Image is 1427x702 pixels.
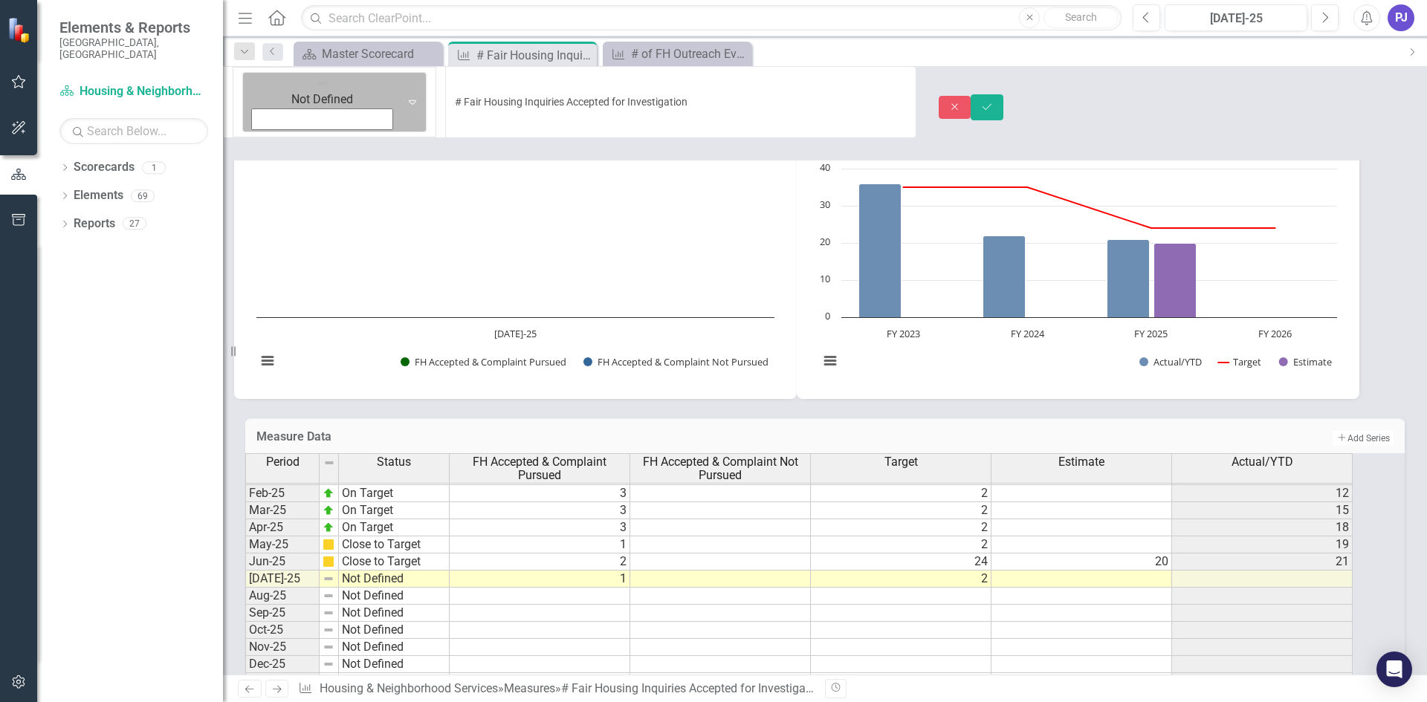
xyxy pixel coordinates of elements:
[339,639,450,656] td: Not Defined
[820,235,830,248] text: 20
[1011,327,1045,340] text: FY 2024
[1065,11,1097,23] span: Search
[245,673,320,690] td: FY 26 Year End
[494,327,537,340] text: [DATE]-25
[1134,327,1168,340] text: FY 2025
[339,673,450,690] td: Not Defined
[297,45,439,63] a: Master Scorecard
[123,218,146,230] div: 27
[323,487,334,499] img: zOikAAAAAElFTkSuQmCC
[257,351,278,371] button: View chart menu, Chart
[1258,327,1292,340] text: FY 2026
[245,571,320,588] td: [DATE]-25
[811,502,991,519] td: 2
[323,607,334,619] img: 8DAGhfEEPCf229AAAAAElFTkSuQmCC
[74,187,123,204] a: Elements
[323,521,334,533] img: zOikAAAAAElFTkSuQmCC
[1172,519,1353,536] td: 18
[245,519,320,536] td: Apr-25
[245,639,320,656] td: Nov-25
[1058,455,1104,469] span: Estimate
[377,455,411,469] span: Status
[633,455,807,481] span: FH Accepted & Complaint Not Pursued
[339,553,450,571] td: Close to Target
[820,272,830,285] text: 10
[322,45,439,63] div: Master Scorecard
[249,161,782,384] svg: Interactive chart
[323,641,334,653] img: 8DAGhfEEPCf229AAAAAElFTkSuQmCC
[1154,243,1197,317] path: FY 2025 , 20. Estimate.
[245,622,320,639] td: Oct-25
[884,455,918,469] span: Target
[820,160,830,174] text: 40
[859,183,902,317] path: FY 2023, 36. Actual/YTD.
[245,588,320,605] td: Aug-25
[1218,355,1262,368] button: Show Target
[323,573,334,585] img: 8DAGhfEEPCf229AAAAAElFTkSuQmCC
[991,553,1172,571] td: 20
[811,536,991,553] td: 2
[59,83,208,100] a: Housing & Neighborhood Services
[315,76,330,91] img: Not Defined
[339,519,450,536] td: On Target
[1376,651,1412,687] div: Open Intercom Messenger
[1172,553,1353,571] td: 21
[401,355,567,368] button: Show FH Accepted & Complaint Pursued
[59,118,208,144] input: Search Below...
[811,673,991,690] td: 24
[825,309,830,322] text: 0
[245,553,320,571] td: Jun-25
[450,519,630,536] td: 3
[450,571,630,588] td: 1
[811,519,991,536] td: 2
[450,485,630,502] td: 3
[606,45,748,63] a: # of FH Outreach Events
[339,485,450,502] td: On Target
[811,485,991,502] td: 2
[450,553,630,571] td: 2
[339,571,450,588] td: Not Defined
[131,189,155,202] div: 69
[445,66,916,138] input: This field is required
[812,161,1345,384] svg: Interactive chart
[59,19,208,36] span: Elements & Reports
[1043,7,1118,28] button: Search
[887,327,920,340] text: FY 2023
[301,5,1122,31] input: Search ClearPoint...
[74,215,115,233] a: Reports
[453,455,627,481] span: FH Accepted & Complaint Pursued
[7,17,33,43] img: ClearPoint Strategy
[245,536,320,553] td: May-25
[1139,355,1202,368] button: Show Actual/YTD
[59,36,208,61] small: [GEOGRAPHIC_DATA], [GEOGRAPHIC_DATA]
[1165,4,1307,31] button: [DATE]-25
[811,571,991,588] td: 2
[245,605,320,622] td: Sep-25
[339,656,450,673] td: Not Defined
[1170,10,1302,27] div: [DATE]-25
[253,91,392,108] div: Not Defined
[450,502,630,519] td: 3
[450,536,630,553] td: 1
[1107,239,1150,317] path: FY 2025 , 21. Actual/YTD.
[320,681,498,695] a: Housing & Neighborhood Services
[1388,4,1414,31] button: PJ
[323,590,334,602] img: 8DAGhfEEPCf229AAAAAElFTkSuQmCC
[323,539,334,550] img: cBAA0RP0Y6D5n+AAAAAElFTkSuQmCC
[323,504,334,516] img: zOikAAAAAElFTkSuQmCC
[983,235,1026,317] path: FY 2024, 22. Actual/YTD.
[859,169,1276,318] g: Actual/YTD, series 1 of 3. Bar series with 4 bars.
[323,658,334,670] img: 8DAGhfEEPCf229AAAAAElFTkSuQmCC
[339,536,450,553] td: Close to Target
[820,198,830,211] text: 30
[583,355,768,368] button: Show FH Accepted & Complaint Not Pursued
[339,502,450,519] td: On Target
[266,455,300,469] span: Period
[820,351,841,371] button: View chart menu, Chart
[298,680,814,698] div: » »
[245,502,320,519] td: Mar-25
[323,556,334,568] img: cBAA0RP0Y6D5n+AAAAAElFTkSuQmCC
[339,588,450,605] td: Not Defined
[142,161,166,174] div: 1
